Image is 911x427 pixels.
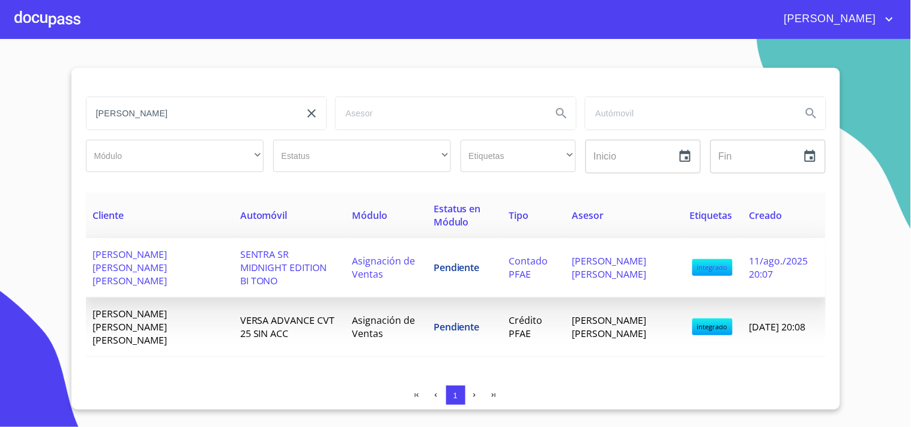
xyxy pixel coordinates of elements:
input: search [336,97,542,130]
span: integrado [692,259,733,276]
div: ​ [273,140,451,172]
button: clear input [297,99,326,128]
button: 1 [446,386,465,405]
span: integrado [692,318,733,335]
span: Cliente [93,209,124,222]
span: Automóvil [240,209,288,222]
span: Pendiente [434,320,480,333]
div: ​ [86,140,264,172]
span: Etiquetas [690,209,733,222]
button: Search [797,99,826,128]
button: Search [547,99,576,128]
span: Módulo [352,209,387,222]
span: SENTRA SR MIDNIGHT EDITION BI TONO [240,248,327,287]
span: VERSA ADVANCE CVT 25 SIN ACC [240,314,335,340]
span: [PERSON_NAME] [PERSON_NAME] [PERSON_NAME] [93,248,168,287]
input: search [86,97,293,130]
div: ​ [461,140,576,172]
input: search [586,97,792,130]
span: Estatus en Módulo [434,202,481,228]
span: Tipo [509,209,529,222]
span: Crédito PFAE [509,314,543,340]
span: [PERSON_NAME] [775,10,882,29]
span: 11/ago./2025 20:07 [749,254,808,281]
span: [DATE] 20:08 [749,320,806,333]
span: Creado [749,209,782,222]
span: [PERSON_NAME] [PERSON_NAME] [572,254,646,281]
span: 1 [453,391,458,400]
span: Asesor [572,209,604,222]
span: [PERSON_NAME] [PERSON_NAME] [572,314,646,340]
span: Asignación de Ventas [352,314,415,340]
span: Pendiente [434,261,480,274]
button: account of current user [775,10,897,29]
span: Contado PFAE [509,254,548,281]
span: Asignación de Ventas [352,254,415,281]
span: [PERSON_NAME] [PERSON_NAME] [PERSON_NAME] [93,307,168,347]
